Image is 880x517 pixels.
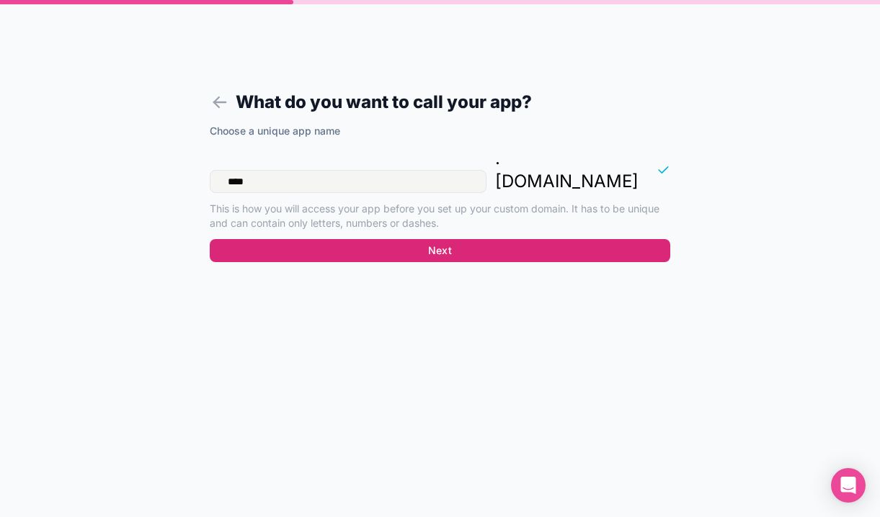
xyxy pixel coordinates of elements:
[831,468,866,503] div: Open Intercom Messenger
[210,89,670,115] h1: What do you want to call your app?
[210,202,670,230] p: This is how you will access your app before you set up your custom domain. It has to be unique an...
[210,239,670,262] button: Next
[495,147,639,193] p: . [DOMAIN_NAME]
[210,124,340,138] label: Choose a unique app name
